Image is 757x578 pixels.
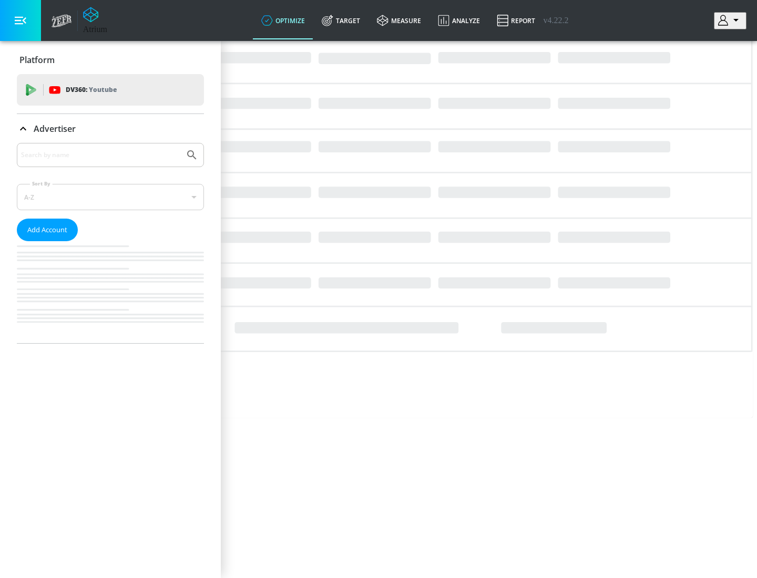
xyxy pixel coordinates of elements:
[313,2,369,39] a: Target
[19,54,55,66] p: Platform
[17,219,78,241] button: Add Account
[17,143,204,343] div: Advertiser
[66,84,117,96] p: DV360:
[17,74,204,106] div: DV360: Youtube
[27,224,67,236] span: Add Account
[89,84,117,95] p: Youtube
[17,114,204,143] div: Advertiser
[369,2,429,39] a: measure
[544,16,569,25] span: v 4.22.2
[83,7,107,34] a: Atrium
[429,2,488,39] a: Analyze
[17,45,204,75] div: Platform
[30,180,53,187] label: Sort By
[21,148,180,162] input: Search by name
[17,184,204,210] div: A-Z
[34,123,76,135] p: Advertiser
[83,25,107,34] div: Atrium
[488,2,544,39] a: Report
[253,2,313,39] a: optimize
[17,241,204,343] nav: list of Advertiser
